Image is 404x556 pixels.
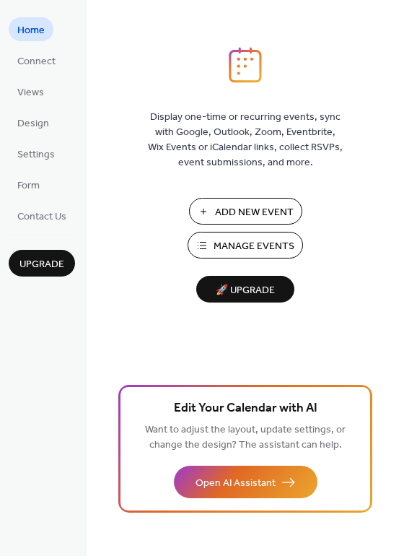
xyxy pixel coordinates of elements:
[145,420,346,455] span: Want to adjust the layout, update settings, or change the design? The assistant can help.
[9,48,64,72] a: Connect
[17,85,44,100] span: Views
[229,47,262,83] img: logo_icon.svg
[188,232,303,259] button: Manage Events
[9,173,48,196] a: Form
[214,239,294,254] span: Manage Events
[9,250,75,277] button: Upgrade
[9,110,58,134] a: Design
[17,54,56,69] span: Connect
[17,23,45,38] span: Home
[215,205,294,220] span: Add New Event
[174,399,317,419] span: Edit Your Calendar with AI
[9,79,53,103] a: Views
[17,116,49,131] span: Design
[148,110,343,170] span: Display one-time or recurring events, sync with Google, Outlook, Zoom, Eventbrite, Wix Events or ...
[9,204,75,227] a: Contact Us
[174,466,317,498] button: Open AI Assistant
[196,476,276,491] span: Open AI Assistant
[19,257,64,272] span: Upgrade
[9,142,63,165] a: Settings
[9,17,53,41] a: Home
[196,276,294,303] button: 🚀 Upgrade
[205,281,286,300] span: 🚀 Upgrade
[17,178,40,194] span: Form
[189,198,302,225] button: Add New Event
[17,147,55,162] span: Settings
[17,209,66,225] span: Contact Us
